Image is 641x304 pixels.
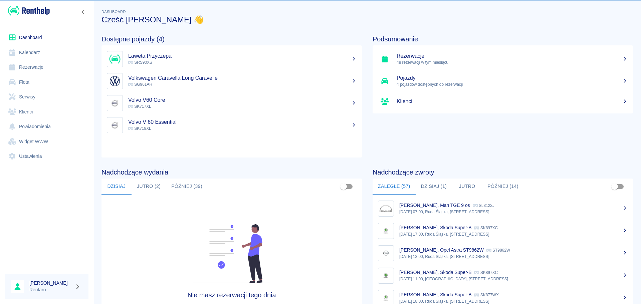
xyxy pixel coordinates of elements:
[399,276,628,282] p: [DATE] 11:00, [GEOGRAPHIC_DATA], [STREET_ADDRESS]
[380,269,392,282] img: Image
[5,104,88,119] a: Klienci
[380,202,392,215] img: Image
[380,225,392,237] img: Image
[128,53,357,59] h5: Laweta Przyczepa
[8,5,50,16] img: Renthelp logo
[128,60,152,65] span: SRS90XS
[486,248,510,253] p: ST9862W
[101,114,362,136] a: ImageVolvo V 60 Essential SK718XL
[101,10,126,14] span: Dashboard
[128,97,357,103] h5: Volvo V60 Core
[128,75,357,81] h5: Volkswagen Caravella Long Caravelle
[397,59,628,65] p: 48 rezerwacji w tym miesiącu
[128,126,151,131] span: SK718XL
[399,209,628,215] p: [DATE] 07:00, Ruda Śląska, [STREET_ADDRESS]
[373,242,633,264] a: Image[PERSON_NAME], Opel Astra ST9862W ST9862W[DATE] 13:00, Ruda Śląska, [STREET_ADDRESS]
[101,35,362,43] h4: Dostępne pojazdy (4)
[5,60,88,75] a: Rezerwacje
[397,53,628,59] h5: Rezerwacje
[373,92,633,111] a: Klienci
[5,75,88,90] a: Flota
[78,8,88,16] button: Zwiń nawigację
[101,179,132,195] button: Dzisiaj
[399,270,471,275] p: [PERSON_NAME], Skoda Super-B
[399,254,628,260] p: [DATE] 13:00, Ruda Śląska, [STREET_ADDRESS]
[132,179,166,195] button: Jutro (2)
[397,81,628,87] p: 4 pojazdów dostępnych do rezerwacji
[373,264,633,287] a: Image[PERSON_NAME], Skoda Super-B SK897XC[DATE] 11:00, [GEOGRAPHIC_DATA], [STREET_ADDRESS]
[5,134,88,149] a: Widget WWW
[337,180,350,193] span: Pokaż przypisane tylko do mnie
[101,168,362,176] h4: Nadchodzące wydania
[5,149,88,164] a: Ustawienia
[128,104,151,109] span: SK717XL
[166,179,208,195] button: Później (39)
[109,53,121,65] img: Image
[373,179,416,195] button: Zaległe (57)
[373,220,633,242] a: Image[PERSON_NAME], Skoda Super-B SK897XC[DATE] 17:00, Ruda Śląska, [STREET_ADDRESS]
[101,15,633,24] h3: Cześć [PERSON_NAME] 👋
[473,203,494,208] p: SL3122J
[416,179,452,195] button: Dzisiaj (1)
[5,45,88,60] a: Kalendarz
[128,82,152,87] span: SG961AR
[399,231,628,237] p: [DATE] 17:00, Ruda Śląska, [STREET_ADDRESS]
[101,48,362,70] a: ImageLaweta Przyczepa SRS90XS
[5,5,50,16] a: Renthelp logo
[399,247,484,253] p: [PERSON_NAME], Opel Astra ST9862W
[29,280,72,286] h6: [PERSON_NAME]
[5,89,88,104] a: Serwisy
[109,75,121,87] img: Image
[399,292,471,297] p: [PERSON_NAME], Skoda Super-B
[373,48,633,70] a: Rezerwacje48 rezerwacji w tym miesiącu
[373,197,633,220] a: Image[PERSON_NAME], Man TGE 9 os SL3122J[DATE] 07:00, Ruda Śląska, [STREET_ADDRESS]
[5,30,88,45] a: Dashboard
[482,179,524,195] button: Później (14)
[189,224,275,283] img: Fleet
[101,92,362,114] a: ImageVolvo V60 Core SK717XL
[109,97,121,109] img: Image
[474,270,498,275] p: SK897XC
[134,291,330,299] h4: Nie masz rezerwacji tego dnia
[452,179,482,195] button: Jutro
[474,293,498,297] p: SK877WX
[397,75,628,81] h5: Pojazdy
[101,70,362,92] a: ImageVolkswagen Caravella Long Caravelle SG961AR
[399,225,471,230] p: [PERSON_NAME], Skoda Super-B
[373,70,633,92] a: Pojazdy4 pojazdów dostępnych do rezerwacji
[109,119,121,131] img: Image
[5,119,88,134] a: Powiadomienia
[397,98,628,105] h5: Klienci
[380,247,392,260] img: Image
[399,203,470,208] p: [PERSON_NAME], Man TGE 9 os
[29,286,72,293] p: Rentaro
[474,226,498,230] p: SK897XC
[128,119,357,125] h5: Volvo V 60 Essential
[608,180,621,193] span: Pokaż przypisane tylko do mnie
[373,35,633,43] h4: Podsumowanie
[373,168,633,176] h4: Nadchodzące zwroty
